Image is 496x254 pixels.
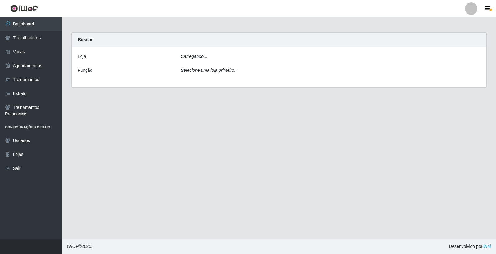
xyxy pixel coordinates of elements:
[78,53,86,60] label: Loja
[67,243,92,250] span: © 2025 .
[181,54,207,59] i: Carregando...
[10,5,38,12] img: CoreUI Logo
[78,67,92,74] label: Função
[181,68,238,73] i: Selecione uma loja primeiro...
[449,243,491,250] span: Desenvolvido por
[67,244,78,249] span: IWOF
[482,244,491,249] a: iWof
[78,37,92,42] strong: Buscar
